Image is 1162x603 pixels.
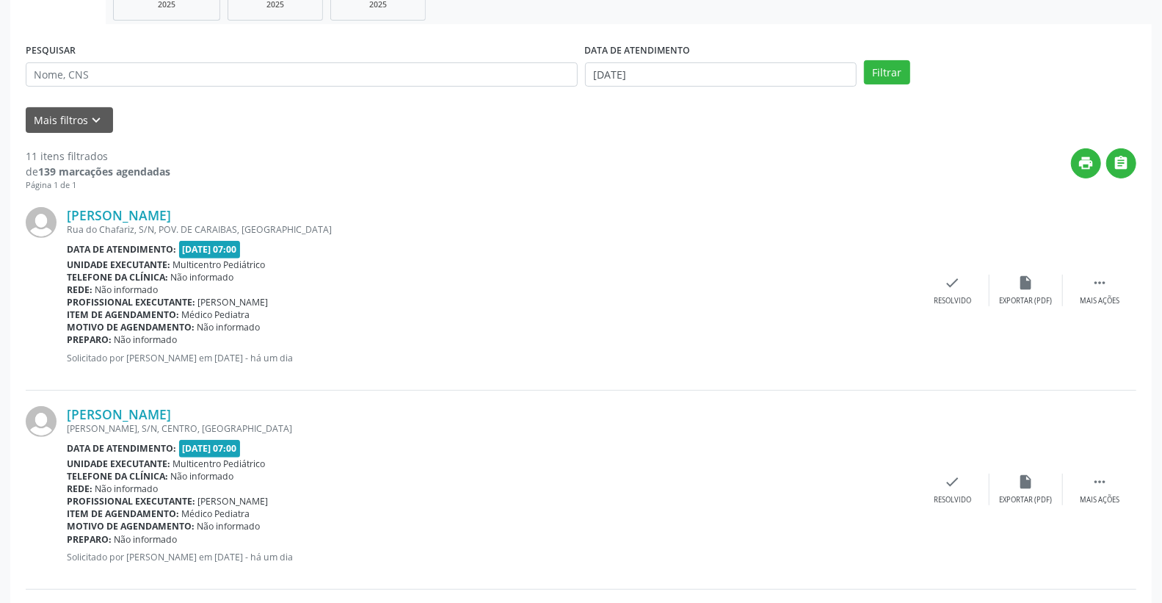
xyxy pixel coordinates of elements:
[171,470,234,483] span: Não informado
[197,321,261,333] span: Não informado
[95,284,159,296] span: Não informado
[198,495,269,508] span: [PERSON_NAME]
[1000,296,1053,306] div: Exportar (PDF)
[934,495,971,505] div: Resolvido
[26,107,113,133] button: Mais filtroskeyboard_arrow_down
[89,112,105,129] i: keyboard_arrow_down
[67,259,170,271] b: Unidade executante:
[67,483,92,495] b: Rede:
[67,296,195,308] b: Profissional executante:
[197,520,261,532] span: Não informado
[26,179,170,192] div: Página 1 de 1
[1071,148,1101,178] button: print
[67,271,168,284] b: Telefone da clínica:
[198,296,269,308] span: [PERSON_NAME]
[173,458,266,470] span: Multicentro Pediátrico
[26,406,57,437] img: img
[67,551,916,563] p: Solicitado por [PERSON_NAME] em [DATE] - há um dia
[945,474,961,490] i: check
[67,284,92,296] b: Rede:
[95,483,159,495] span: Não informado
[67,470,168,483] b: Telefone da clínica:
[1080,296,1119,306] div: Mais ações
[1114,155,1130,171] i: 
[173,259,266,271] span: Multicentro Pediátrico
[1092,275,1108,291] i: 
[1092,474,1108,490] i: 
[67,495,195,508] b: Profissional executante:
[67,243,176,256] b: Data de atendimento:
[67,458,170,470] b: Unidade executante:
[67,442,176,455] b: Data de atendimento:
[26,164,170,179] div: de
[26,207,57,238] img: img
[934,296,971,306] div: Resolvido
[26,40,76,62] label: PESQUISAR
[67,207,171,223] a: [PERSON_NAME]
[585,40,691,62] label: DATA DE ATENDIMENTO
[585,62,857,87] input: Selecione um intervalo
[179,440,241,457] span: [DATE] 07:00
[67,223,916,236] div: Rua do Chafariz, S/N, POV. DE CARAIBAS, [GEOGRAPHIC_DATA]
[67,352,916,364] p: Solicitado por [PERSON_NAME] em [DATE] - há um dia
[1000,495,1053,505] div: Exportar (PDF)
[171,271,234,284] span: Não informado
[945,275,961,291] i: check
[67,520,195,532] b: Motivo de agendamento:
[1080,495,1119,505] div: Mais ações
[67,333,112,346] b: Preparo:
[26,148,170,164] div: 11 itens filtrados
[182,508,250,520] span: Médico Pediatra
[67,533,112,546] b: Preparo:
[1018,275,1034,291] i: insert_drive_file
[67,308,179,321] b: Item de agendamento:
[1106,148,1136,178] button: 
[1018,474,1034,490] i: insert_drive_file
[38,165,170,178] strong: 139 marcações agendadas
[67,406,171,422] a: [PERSON_NAME]
[1078,155,1094,171] i: print
[67,508,179,520] b: Item de agendamento:
[864,60,910,85] button: Filtrar
[26,62,578,87] input: Nome, CNS
[182,308,250,321] span: Médico Pediatra
[67,422,916,435] div: [PERSON_NAME], S/N, CENTRO, [GEOGRAPHIC_DATA]
[115,333,178,346] span: Não informado
[179,241,241,258] span: [DATE] 07:00
[115,533,178,546] span: Não informado
[67,321,195,333] b: Motivo de agendamento:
